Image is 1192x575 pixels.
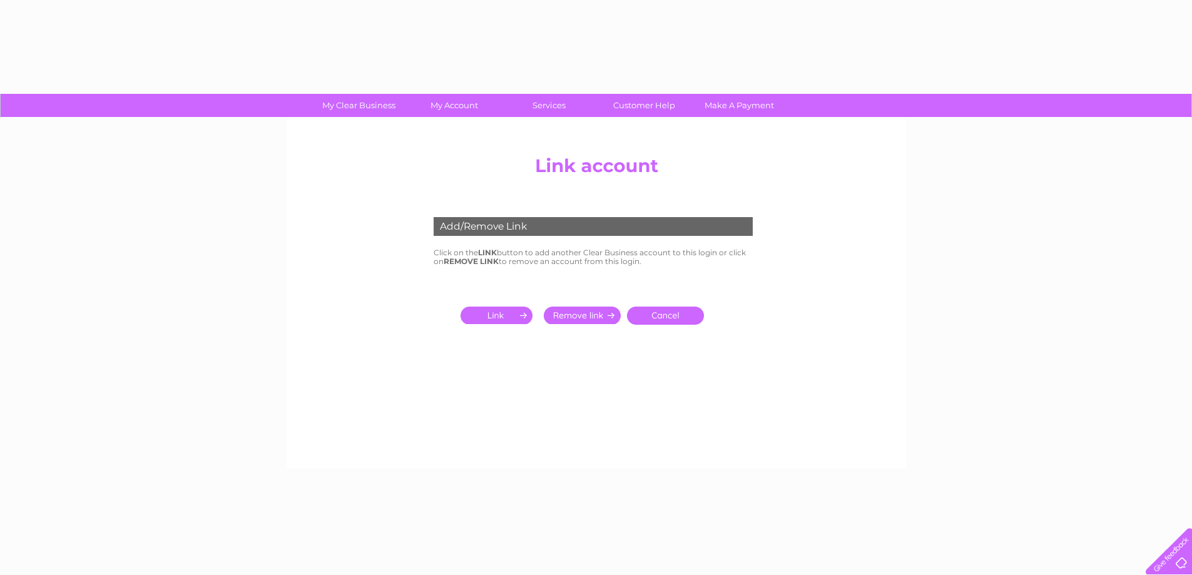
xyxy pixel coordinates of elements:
[430,245,762,269] td: Click on the button to add another Clear Business account to this login or click on to remove an ...
[402,94,506,117] a: My Account
[444,257,499,266] b: REMOVE LINK
[478,248,497,257] b: LINK
[497,94,601,117] a: Services
[434,217,753,236] div: Add/Remove Link
[307,94,410,117] a: My Clear Business
[461,307,537,324] input: Submit
[593,94,696,117] a: Customer Help
[688,94,791,117] a: Make A Payment
[627,307,704,325] a: Cancel
[544,307,621,324] input: Submit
